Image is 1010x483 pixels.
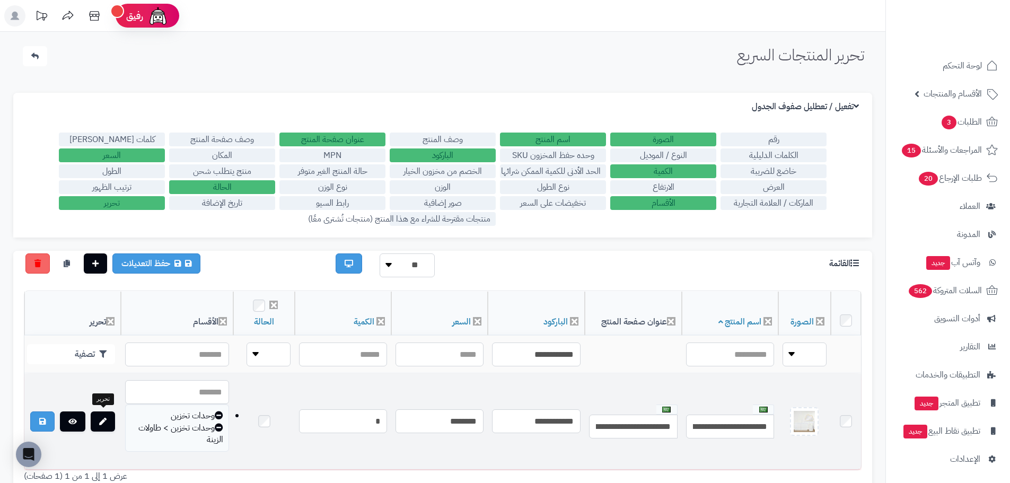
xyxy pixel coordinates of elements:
span: الأقسام والمنتجات [924,86,982,101]
a: الكمية [354,315,374,328]
a: الإعدادات [892,446,1004,472]
label: الماركات / العلامة التجارية [721,196,827,210]
a: الطلبات3 [892,109,1004,135]
label: المكان [169,148,275,162]
label: الحالة [169,180,275,194]
a: التطبيقات والخدمات [892,362,1004,388]
label: الكلمات الدليلية [721,148,827,162]
th: الأقسام [121,292,233,336]
div: وحدات تخزين [131,410,223,422]
label: الخصم من مخزون الخيار [390,164,496,178]
a: الصورة [791,315,814,328]
span: جديد [926,256,950,270]
label: منتجات مقترحة للشراء مع هذا المنتج (منتجات تُشترى معًا) [390,212,496,226]
span: الإعدادات [950,452,980,467]
span: أدوات التسويق [934,311,980,326]
label: كلمات [PERSON_NAME] [59,133,165,146]
label: حالة المنتج الغير متوفر [279,164,385,178]
span: لوحة التحكم [943,58,982,73]
span: جديد [903,425,927,438]
span: التقارير [960,339,980,354]
h1: تحرير المنتجات السريع [737,46,864,64]
label: نوع الوزن [279,180,385,194]
div: عرض 1 إلى 1 من 1 (1 صفحات) [16,470,443,482]
label: العرض [721,180,827,194]
label: وحده حفظ المخزون SKU [500,148,606,162]
img: العربية [759,407,768,412]
label: الوزن [390,180,496,194]
img: العربية [662,407,671,412]
span: السلات المتروكة [908,283,982,298]
span: رفيق [126,10,143,22]
a: اسم المنتج [718,315,762,328]
a: طلبات الإرجاع20 [892,165,1004,191]
span: 15 [902,144,921,157]
span: تطبيق المتجر [914,396,980,410]
a: وآتس آبجديد [892,250,1004,275]
a: المدونة [892,222,1004,247]
a: السلات المتروكة562 [892,278,1004,303]
span: الطلبات [941,115,982,129]
label: تحرير [59,196,165,210]
div: وحدات تخزين > طاولات الزينة [131,422,223,446]
a: لوحة التحكم [892,53,1004,78]
div: Open Intercom Messenger [16,442,41,467]
label: وصف صفحة المنتج [169,133,275,146]
label: وصف المنتج [390,133,496,146]
label: تخفيضات على السعر [500,196,606,210]
img: ai-face.png [147,5,169,27]
label: النوع / الموديل [610,148,716,162]
div: تحرير [92,393,114,405]
a: حفظ التعديلات [112,253,200,274]
a: أدوات التسويق [892,306,1004,331]
label: منتج يتطلب شحن [169,164,275,178]
span: جديد [915,397,938,410]
span: التطبيقات والخدمات [916,367,980,382]
label: الحد الأدنى للكمية الممكن شرائها [500,164,606,178]
span: المدونة [957,227,980,242]
label: الصورة [610,133,716,146]
span: المراجعات والأسئلة [901,143,982,157]
label: MPN [279,148,385,162]
label: الأقسام [610,196,716,210]
label: تاريخ الإضافة [169,196,275,210]
span: 3 [942,116,956,129]
span: تطبيق نقاط البيع [902,424,980,438]
span: طلبات الإرجاع [918,171,982,186]
label: ترتيب الظهور [59,180,165,194]
label: الباركود [390,148,496,162]
a: العملاء [892,194,1004,219]
a: الحالة [254,315,274,328]
label: الكمية [610,164,716,178]
label: نوع الطول [500,180,606,194]
label: رابط السيو [279,196,385,210]
img: logo-2.png [938,28,1000,50]
th: عنوان صفحة المنتج [585,292,682,336]
h3: القائمة [829,259,862,269]
a: المراجعات والأسئلة15 [892,137,1004,163]
a: تطبيق نقاط البيعجديد [892,418,1004,444]
label: الطول [59,164,165,178]
a: تحديثات المنصة [28,5,55,29]
th: تحرير [24,292,121,336]
a: الباركود [543,315,568,328]
h3: تفعيل / تعطليل صفوف الجدول [752,102,862,112]
label: اسم المنتج [500,133,606,146]
span: وآتس آب [925,255,980,270]
span: 20 [919,172,938,186]
label: رقم [721,133,827,146]
span: 562 [909,284,932,298]
button: تصفية [27,344,115,364]
label: عنوان صفحة المنتج [279,133,385,146]
a: تطبيق المتجرجديد [892,390,1004,416]
span: العملاء [960,199,980,214]
label: خاضع للضريبة [721,164,827,178]
label: الارتفاع [610,180,716,194]
label: صور إضافية [390,196,496,210]
label: السعر [59,148,165,162]
a: السعر [452,315,471,328]
a: التقارير [892,334,1004,359]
